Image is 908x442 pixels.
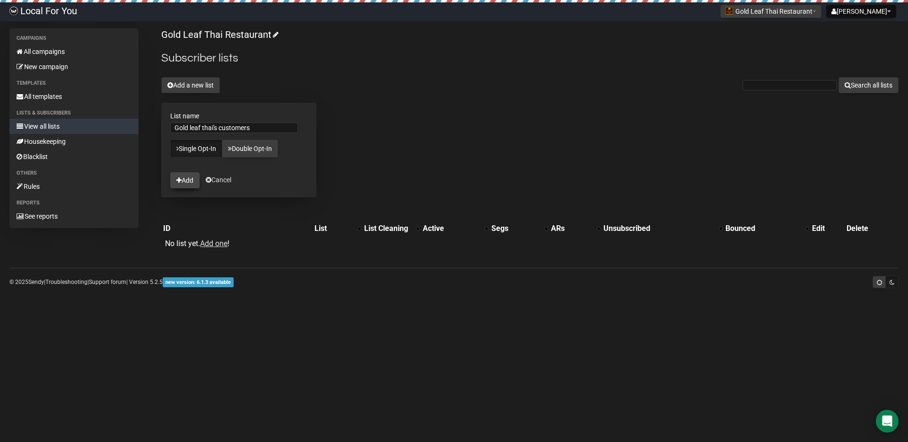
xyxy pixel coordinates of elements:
[826,5,896,18] button: [PERSON_NAME]
[720,5,821,18] button: Gold Leaf Thai Restaurant
[876,410,899,433] div: Open Intercom Messenger
[725,7,733,15] img: 981.png
[9,7,18,15] img: d61d2441668da63f2d83084b75c85b29
[9,119,139,134] a: View all lists
[170,140,222,158] a: Single Opt-In
[45,279,87,285] a: Troubleshooting
[161,77,220,93] button: Add a new list
[163,224,310,233] div: ID
[170,172,200,188] button: Add
[810,222,845,235] th: Edit: No sort applied, sorting is disabled
[161,29,277,40] a: Gold Leaf Thai Restaurant
[161,222,312,235] th: ID: No sort applied, sorting is disabled
[163,279,234,285] a: new version: 6.1.3 available
[9,107,139,119] li: Lists & subscribers
[9,149,139,164] a: Blacklist
[9,277,234,287] p: © 2025 | | | Version 5.2.5
[423,224,480,233] div: Active
[170,123,298,133] input: The name of your new list
[847,224,897,233] div: Delete
[549,222,602,235] th: ARs: No sort applied, activate to apply an ascending sort
[313,222,362,235] th: List: No sort applied, activate to apply an ascending sort
[314,224,353,233] div: List
[489,222,549,235] th: Segs: No sort applied, activate to apply an ascending sort
[89,279,126,285] a: Support forum
[9,197,139,209] li: Reports
[28,279,44,285] a: Sendy
[200,239,227,248] a: Add one
[364,224,411,233] div: List Cleaning
[9,134,139,149] a: Housekeeping
[725,224,801,233] div: Bounced
[9,89,139,104] a: All templates
[170,112,307,120] label: List name
[724,222,810,235] th: Bounced: No sort applied, activate to apply an ascending sort
[9,78,139,89] li: Templates
[222,140,278,158] a: Double Opt-In
[161,50,899,67] h2: Subscriber lists
[551,224,592,233] div: ARs
[602,222,724,235] th: Unsubscribed: No sort applied, activate to apply an ascending sort
[838,77,899,93] button: Search all lists
[603,224,714,233] div: Unsubscribed
[206,176,231,184] a: Cancel
[9,44,139,59] a: All campaigns
[812,224,843,233] div: Edit
[9,168,139,179] li: Others
[9,179,139,194] a: Rules
[9,59,139,74] a: New campaign
[9,209,139,224] a: See reports
[163,277,234,287] span: new version: 6.1.3 available
[9,33,139,44] li: Campaigns
[491,224,540,233] div: Segs
[362,222,421,235] th: List Cleaning: No sort applied, activate to apply an ascending sort
[161,235,312,252] td: No list yet. !
[421,222,489,235] th: Active: No sort applied, activate to apply an ascending sort
[845,222,899,235] th: Delete: No sort applied, sorting is disabled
